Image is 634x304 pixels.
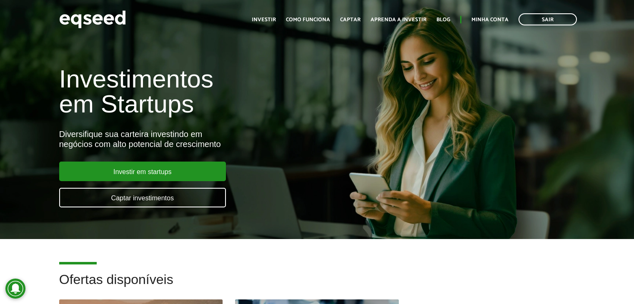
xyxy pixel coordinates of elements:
h2: Ofertas disponíveis [59,272,575,299]
a: Como funciona [286,17,330,22]
a: Sair [519,13,577,25]
h1: Investimentos em Startups [59,67,364,117]
a: Captar investimentos [59,188,226,207]
img: EqSeed [59,8,126,30]
a: Investir [252,17,276,22]
div: Diversifique sua carteira investindo em negócios com alto potencial de crescimento [59,129,364,149]
a: Captar [340,17,361,22]
a: Minha conta [471,17,509,22]
a: Investir em startups [59,162,226,181]
a: Blog [436,17,450,22]
a: Aprenda a investir [371,17,426,22]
